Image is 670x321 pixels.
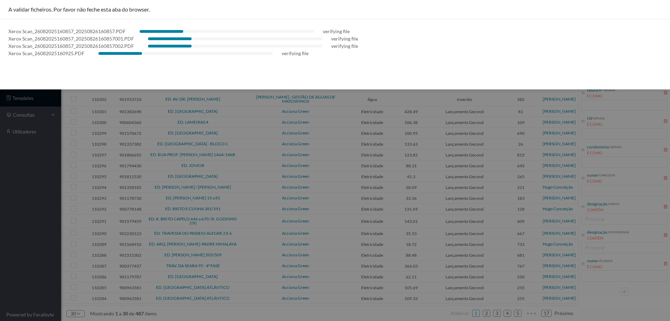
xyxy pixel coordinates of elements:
div: verifying file [331,42,358,50]
div: verifying file [282,50,308,57]
div: Xerox Scan_26082025160857_20250826160857001.PDF [8,35,134,42]
div: verifying file [323,28,350,35]
div: A validar ficheiros. Por favor não feche esta aba do browser. [8,6,662,13]
div: Xerox Scan_26082025160857_20250826160857.PDF [8,28,126,35]
div: Xerox Scan_26082025160857_20250826160857002.PDF [8,42,134,50]
div: verifying file [331,35,358,42]
div: Xerox Scan_26082025160925.PDF [8,50,84,57]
